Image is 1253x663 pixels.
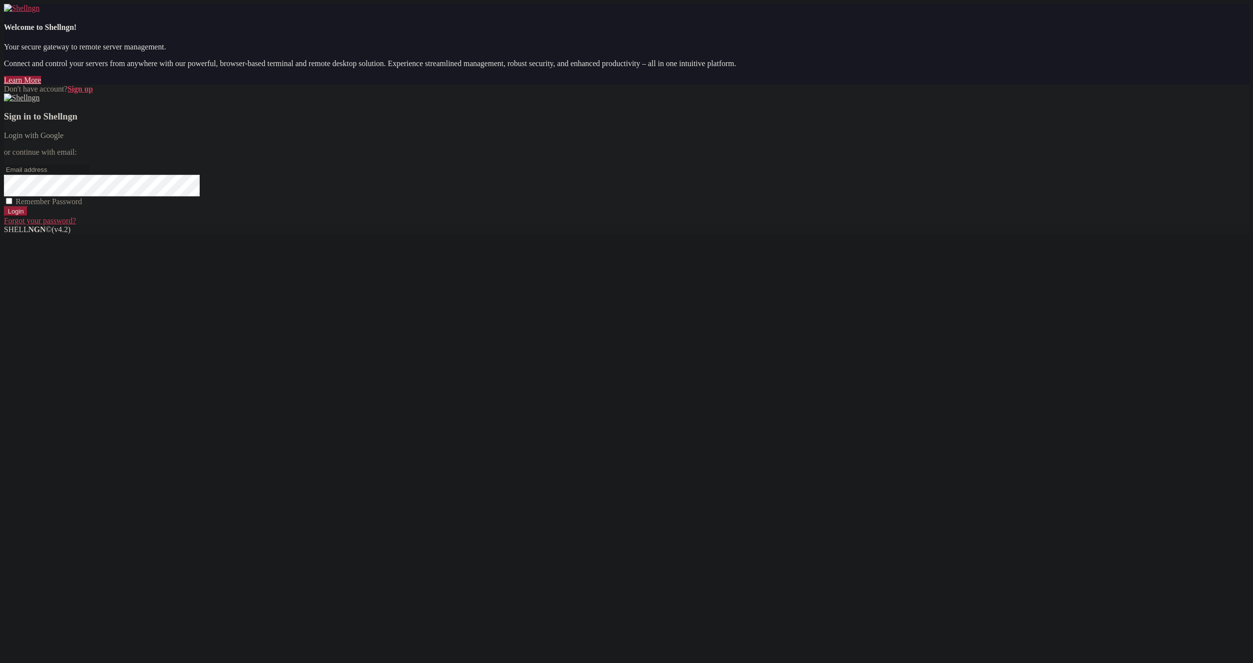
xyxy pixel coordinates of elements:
[4,76,41,84] a: Learn More
[4,131,64,140] a: Login with Google
[4,225,70,234] span: SHELL ©
[28,225,46,234] b: NGN
[4,216,76,225] a: Forgot your password?
[4,85,1249,94] div: Don't have account?
[6,198,12,204] input: Remember Password
[4,23,1249,32] h4: Welcome to Shellngn!
[16,197,82,206] span: Remember Password
[4,94,40,102] img: Shellngn
[4,148,1249,157] p: or continue with email:
[68,85,93,93] a: Sign up
[4,59,1249,68] p: Connect and control your servers from anywhere with our powerful, browser-based terminal and remo...
[4,111,1249,122] h3: Sign in to Shellngn
[52,225,71,234] span: 4.2.0
[4,43,1249,51] p: Your secure gateway to remote server management.
[4,206,28,216] input: Login
[4,4,40,13] img: Shellngn
[4,165,91,175] input: Email address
